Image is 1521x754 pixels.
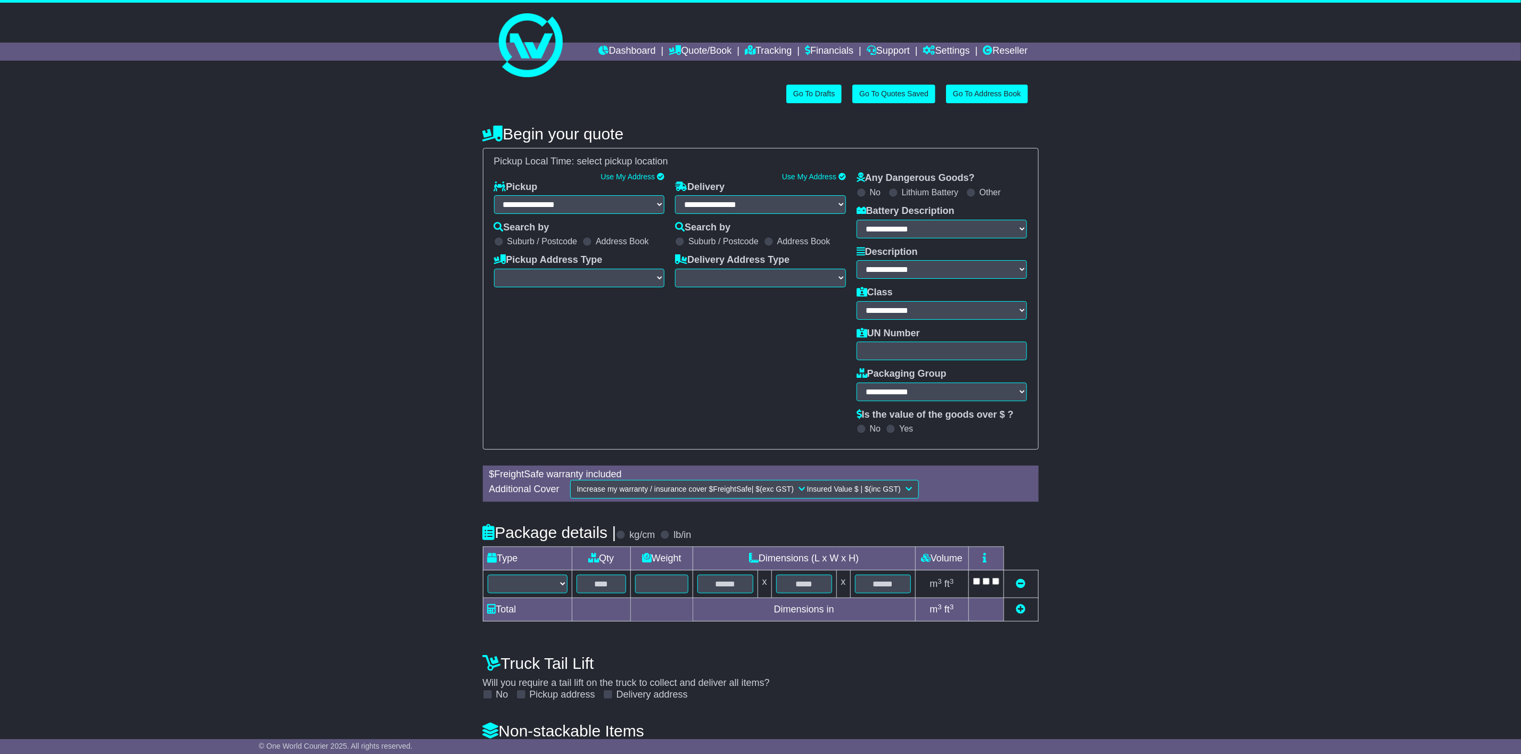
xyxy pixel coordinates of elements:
[630,547,693,570] td: Weight
[484,484,565,495] div: Additional Cover
[709,485,796,493] span: $ FreightSafe
[930,604,942,615] span: m
[857,328,920,339] label: UN Number
[938,577,942,585] sup: 3
[484,469,1038,480] div: $ FreightSafe warranty included
[675,222,730,234] label: Search by
[915,547,968,570] td: Volume
[494,222,549,234] label: Search by
[483,547,572,570] td: Type
[259,742,413,750] span: © One World Courier 2025. All rights reserved.
[601,172,655,181] a: Use My Address
[857,409,1014,421] label: Is the value of the goods over $ ?
[530,689,595,701] label: Pickup address
[669,43,731,61] a: Quote/Book
[577,485,707,493] span: Increase my warranty / insurance cover
[786,85,842,103] a: Go To Drafts
[496,689,508,701] label: No
[980,187,1001,197] label: Other
[836,570,850,598] td: x
[944,604,954,615] span: ft
[507,236,578,246] label: Suburb / Postcode
[944,578,954,589] span: ft
[805,43,853,61] a: Financials
[861,485,901,493] span: | $ (inc GST)
[983,43,1027,61] a: Reseller
[950,577,954,585] sup: 3
[752,485,794,493] span: | $ (exc GST)
[870,187,881,197] label: No
[673,529,691,541] label: lb/in
[483,524,616,541] h4: Package details |
[857,287,893,299] label: Class
[483,654,1039,672] h4: Truck Tail Lift
[745,43,792,61] a: Tracking
[577,156,668,167] span: select pickup location
[494,181,538,193] label: Pickup
[596,236,649,246] label: Address Book
[693,547,915,570] td: Dimensions (L x W x H)
[693,598,915,622] td: Dimensions in
[494,254,603,266] label: Pickup Address Type
[629,529,655,541] label: kg/cm
[489,156,1033,168] div: Pickup Local Time:
[777,236,831,246] label: Address Book
[899,424,913,434] label: Yes
[1016,578,1026,589] a: Remove this item
[930,578,942,589] span: m
[857,246,918,258] label: Description
[946,85,1027,103] a: Go To Address Book
[570,480,919,499] button: Increase my warranty / insurance cover $FreightSafe| $(exc GST) Insured Value $ | $(inc GST)
[688,236,759,246] label: Suburb / Postcode
[599,43,656,61] a: Dashboard
[782,172,836,181] a: Use My Address
[572,547,630,570] td: Qty
[807,485,912,493] span: Insured Value $
[483,598,572,622] td: Total
[902,187,959,197] label: Lithium Battery
[950,603,954,611] sup: 3
[923,43,970,61] a: Settings
[870,424,881,434] label: No
[1016,604,1026,615] a: Add new item
[758,570,771,598] td: x
[675,254,790,266] label: Delivery Address Type
[857,205,955,217] label: Battery Description
[483,722,1039,740] h4: Non-stackable Items
[857,368,947,380] label: Packaging Group
[478,649,1044,701] div: Will you require a tail lift on the truck to collect and deliver all items?
[857,172,975,184] label: Any Dangerous Goods?
[675,181,725,193] label: Delivery
[867,43,910,61] a: Support
[616,689,688,701] label: Delivery address
[938,603,942,611] sup: 3
[483,125,1039,143] h4: Begin your quote
[852,85,935,103] a: Go To Quotes Saved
